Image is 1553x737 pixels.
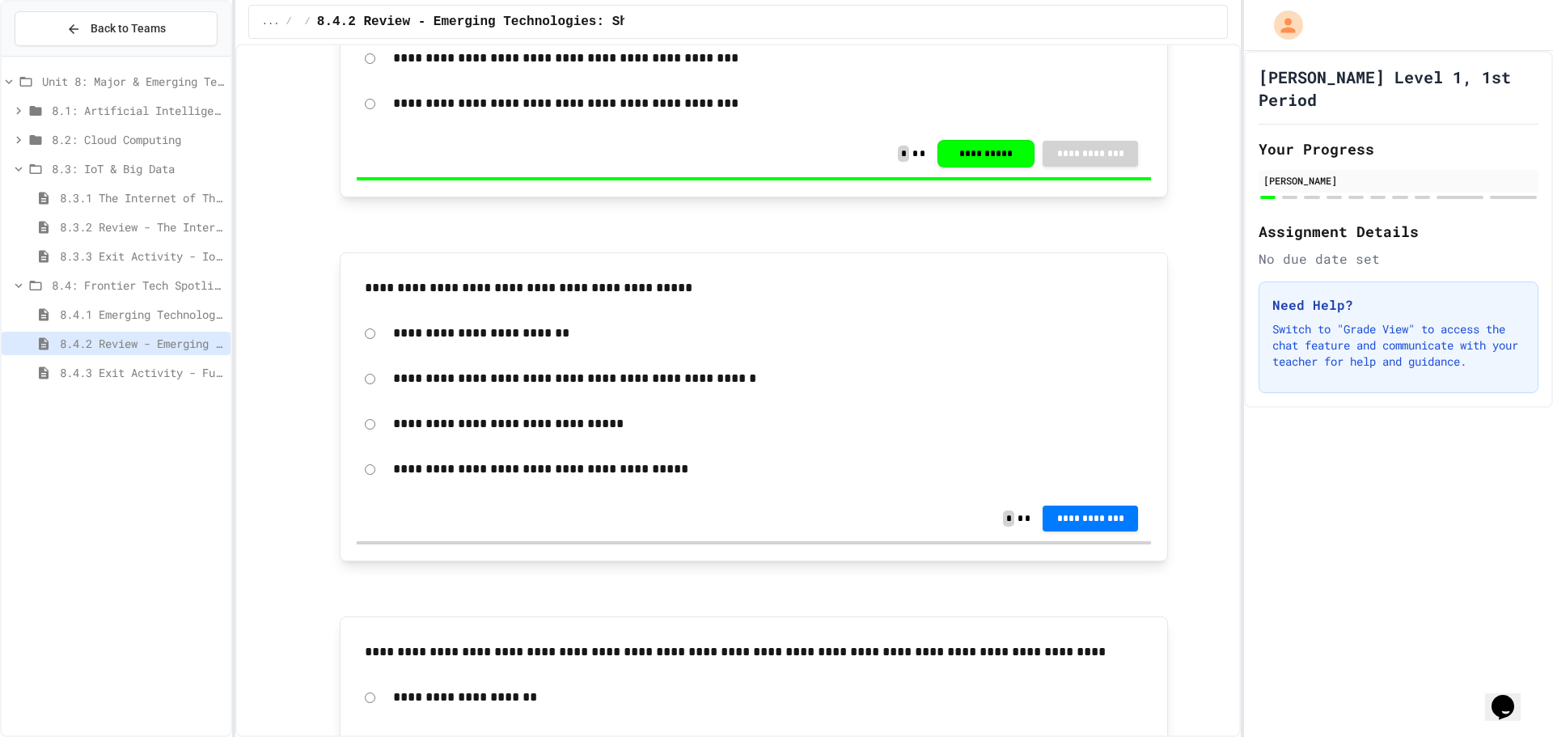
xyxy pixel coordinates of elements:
span: 8.4.2 Review - Emerging Technologies: Shaping Our Digital Future [317,12,815,32]
div: No due date set [1259,249,1538,269]
h2: Your Progress [1259,138,1538,160]
span: / [305,15,311,28]
iframe: chat widget [1485,672,1537,721]
div: My Account [1257,6,1307,44]
span: 8.1: Artificial Intelligence Basics [52,102,224,119]
span: ... [262,15,280,28]
h1: [PERSON_NAME] Level 1, 1st Period [1259,66,1538,111]
h2: Assignment Details [1259,220,1538,243]
span: 8.3.1 The Internet of Things and Big Data: Our Connected Digital World [60,189,224,206]
span: / [286,15,291,28]
span: 8.4.3 Exit Activity - Future Tech Challenge [60,364,224,381]
span: 8.4: Frontier Tech Spotlight [52,277,224,294]
p: Switch to "Grade View" to access the chat feature and communicate with your teacher for help and ... [1272,321,1525,370]
span: Back to Teams [91,20,166,37]
span: 8.4.1 Emerging Technologies: Shaping Our Digital Future [60,306,224,323]
button: Back to Teams [15,11,218,46]
span: Unit 8: Major & Emerging Technologies [42,73,224,90]
span: 8.3.2 Review - The Internet of Things and Big Data [60,218,224,235]
h3: Need Help? [1272,295,1525,315]
span: 8.4.2 Review - Emerging Technologies: Shaping Our Digital Future [60,335,224,352]
div: [PERSON_NAME] [1263,173,1534,188]
span: 8.3: IoT & Big Data [52,160,224,177]
span: 8.2: Cloud Computing [52,131,224,148]
span: 8.3.3 Exit Activity - IoT Data Detective Challenge [60,248,224,265]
